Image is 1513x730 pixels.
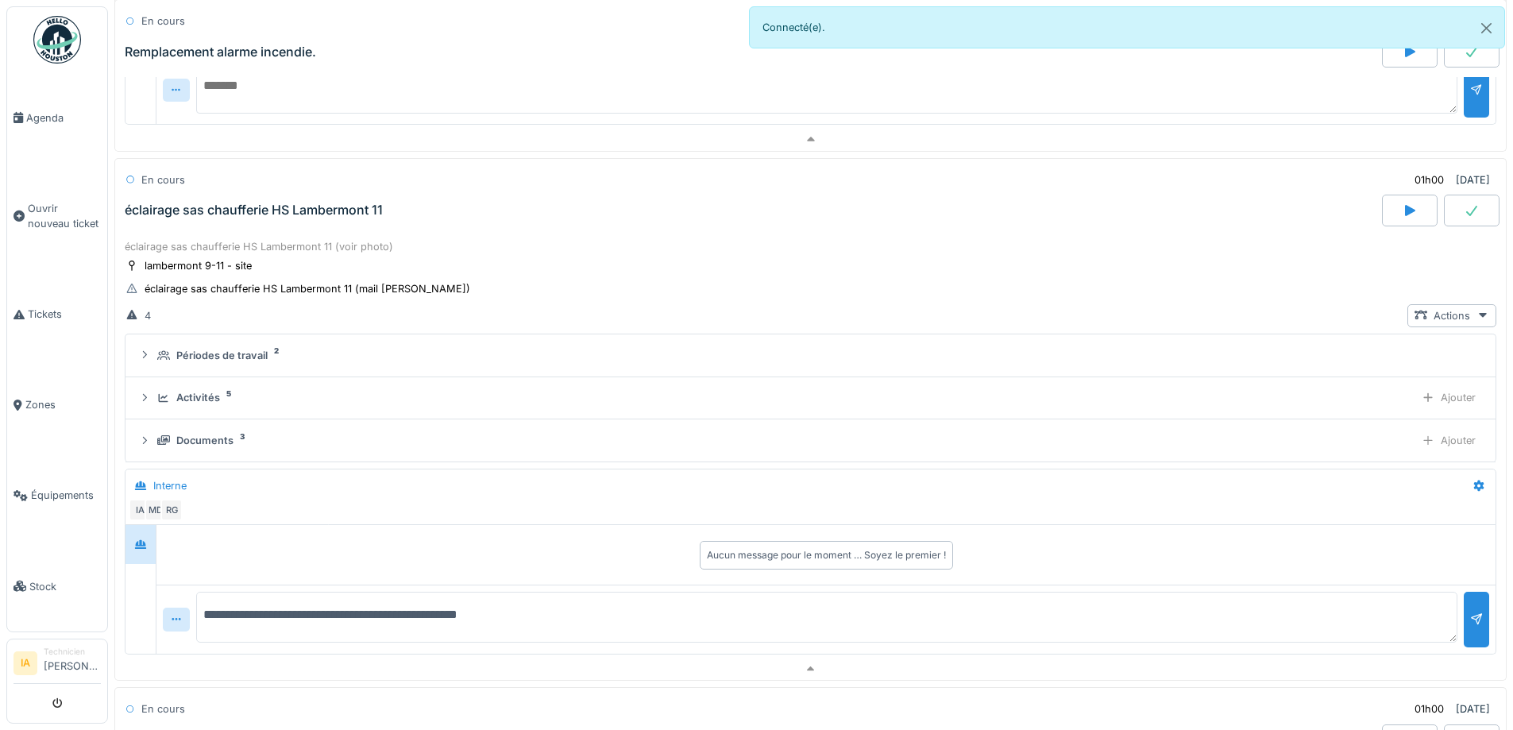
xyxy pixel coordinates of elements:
[145,308,151,323] div: 4
[1469,7,1504,49] button: Close
[1415,701,1444,716] div: 01h00
[7,541,107,632] a: Stock
[145,281,470,296] div: éclairage sas chaufferie HS Lambermont 11 (mail [PERSON_NAME])
[176,348,268,363] div: Périodes de travail
[14,651,37,675] li: IA
[26,110,101,126] span: Agenda
[749,6,1506,48] div: Connecté(e).
[160,499,183,521] div: RG
[44,646,101,658] div: Technicien
[1456,172,1490,187] div: [DATE]
[14,646,101,684] a: IA Technicien[PERSON_NAME]
[7,72,107,163] a: Agenda
[29,579,101,594] span: Stock
[141,14,185,29] div: En cours
[25,397,101,412] span: Zones
[7,163,107,268] a: Ouvrir nouveau ticket
[31,488,101,503] span: Équipements
[707,548,946,562] div: Aucun message pour le moment … Soyez le premier !
[28,201,101,231] span: Ouvrir nouveau ticket
[153,478,187,493] div: Interne
[44,646,101,680] li: [PERSON_NAME]
[33,16,81,64] img: Badge_color-CXgf-gQk.svg
[141,172,185,187] div: En cours
[129,499,151,521] div: IA
[28,307,101,322] span: Tickets
[125,44,316,60] div: Remplacement alarme incendie.
[132,384,1489,413] summary: Activités5Ajouter
[1415,386,1483,409] div: Ajouter
[7,450,107,541] a: Équipements
[1456,701,1490,716] div: [DATE]
[132,341,1489,370] summary: Périodes de travail2
[132,426,1489,455] summary: Documents3Ajouter
[1415,429,1483,452] div: Ajouter
[176,433,234,448] div: Documents
[1415,172,1444,187] div: 01h00
[7,360,107,450] a: Zones
[1407,304,1496,327] div: Actions
[176,390,220,405] div: Activités
[7,269,107,360] a: Tickets
[145,499,167,521] div: MD
[141,701,185,716] div: En cours
[125,239,1496,254] div: éclairage sas chaufferie HS Lambermont 11 (voir photo)
[125,203,383,218] div: éclairage sas chaufferie HS Lambermont 11
[145,258,252,273] div: lambermont 9-11 - site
